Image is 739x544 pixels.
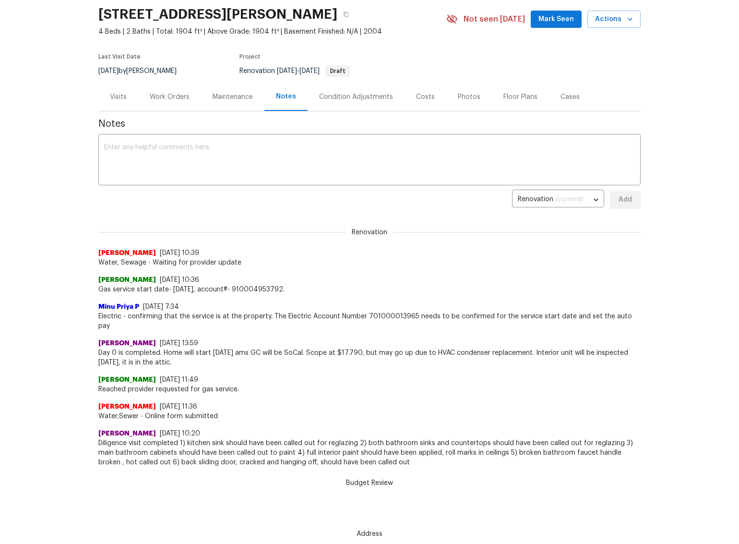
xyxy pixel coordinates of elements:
[98,429,156,438] span: [PERSON_NAME]
[98,27,446,36] span: 4 Beds | 2 Baths | Total: 1904 ft² | Above Grade: 1904 ft² | Basement Finished: N/A | 2004
[277,68,297,74] span: [DATE]
[512,188,604,212] div: Renovation (current)
[416,92,435,102] div: Costs
[160,430,200,437] span: [DATE] 10:20
[276,92,296,101] div: Notes
[98,285,641,294] span: Gas service start date- [DATE], account#- 910004953792.
[587,11,641,28] button: Actions
[150,92,190,102] div: Work Orders
[160,403,197,410] span: [DATE] 11:36
[239,68,350,74] span: Renovation
[98,275,156,285] span: [PERSON_NAME]
[464,14,525,24] span: Not seen [DATE]
[98,54,141,60] span: Last Visit Date
[98,258,641,267] span: Water, Sewage - Waiting for provider update
[213,92,253,102] div: Maintenance
[98,248,156,258] span: [PERSON_NAME]
[538,13,574,25] span: Mark Seen
[531,11,582,28] button: Mark Seen
[110,92,127,102] div: Visits
[319,92,393,102] div: Condition Adjustments
[98,65,188,77] div: by [PERSON_NAME]
[337,6,355,23] button: Copy Address
[98,411,641,421] span: Water;Sewer - Online form submitted
[98,385,641,394] span: Reached provider requested for gas service.
[160,376,198,383] span: [DATE] 11:49
[560,92,580,102] div: Cases
[346,228,393,237] span: Renovation
[98,119,641,129] span: Notes
[98,302,139,312] span: Minu Priya P
[595,13,633,25] span: Actions
[160,277,199,283] span: [DATE] 10:36
[98,68,119,74] span: [DATE]
[98,375,156,385] span: [PERSON_NAME]
[143,303,179,310] span: [DATE] 7:34
[98,438,641,467] span: Diligence visit completed 1) kitchen sink should have been called out for reglazing 2) both bathr...
[340,478,399,488] span: Budget Review
[98,10,337,19] h2: [STREET_ADDRESS][PERSON_NAME]
[98,348,641,367] span: Day 0 is completed. Home will start [DATE] ams GC will be SoCal. Scope at $17.790, but may go up ...
[326,68,349,74] span: Draft
[98,312,641,331] span: Electric - confirming that the service is at the property. The Electric Account Number 7010000139...
[98,338,156,348] span: [PERSON_NAME]
[458,92,480,102] div: Photos
[98,402,156,411] span: [PERSON_NAME]
[239,54,261,60] span: Project
[160,340,198,347] span: [DATE] 13:59
[503,92,537,102] div: Floor Plans
[299,68,320,74] span: [DATE]
[555,196,583,203] span: (current)
[160,250,199,256] span: [DATE] 10:39
[277,68,320,74] span: -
